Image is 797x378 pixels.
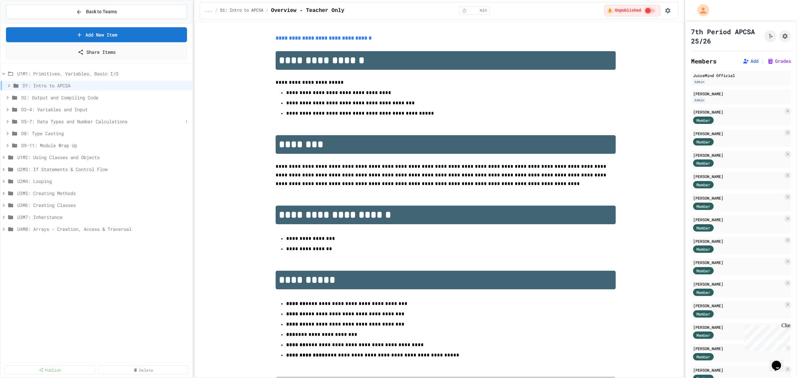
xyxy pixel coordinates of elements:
[693,259,783,265] div: [PERSON_NAME]
[696,289,710,295] span: Member
[86,8,117,15] span: Back to Teams
[693,324,783,330] div: [PERSON_NAME]
[98,365,189,375] a: Delete
[17,214,190,221] span: U3M7: Inheritance
[696,354,710,360] span: Member
[21,130,190,137] span: D8: Type Casting
[693,109,783,115] div: [PERSON_NAME]
[742,323,790,351] iframe: chat widget
[696,139,710,145] span: Member
[696,225,710,231] span: Member
[21,94,190,101] span: D2: Output and Compiling Code
[696,246,710,252] span: Member
[691,56,717,66] h2: Members
[17,154,190,161] span: U1M2: Using Classes and Objects
[696,268,710,274] span: Member
[767,58,791,64] button: Grades
[183,118,190,125] button: More options
[220,8,263,13] span: D1: Intro to APCSA
[6,5,187,19] button: Back to Teams
[205,8,213,13] span: ...
[693,195,783,201] div: [PERSON_NAME]
[693,72,789,78] div: JuiceMind Official
[607,8,641,13] span: ⚠️ Unpublished
[761,57,764,65] span: |
[696,332,710,338] span: Member
[3,3,46,42] div: Chat with us now!Close
[743,58,758,64] button: Add
[696,311,710,317] span: Member
[693,79,706,85] div: Admin
[266,8,268,13] span: /
[215,8,218,13] span: /
[21,118,183,125] span: D5-7: Data Types and Number Calculations
[6,27,187,42] a: Add New Item
[17,190,190,197] span: U3M5: Creating Methods
[21,106,190,113] span: D3-4: Variables and Input
[604,5,660,16] div: ⚠️ Students cannot see this content! Click the toggle to publish it and make it visible to your c...
[480,8,487,13] span: min
[779,30,791,42] button: Assignment Settings
[21,142,190,149] span: D9-11: Module Wrap Up
[769,351,790,371] iframe: chat widget
[693,131,783,137] div: [PERSON_NAME]
[691,27,762,46] h1: 7th Period APCSA 25/26
[17,178,190,185] span: U2M4: Looping
[690,3,711,18] div: My Account
[6,45,187,59] a: Share Items
[5,365,95,375] a: Publish
[693,303,783,309] div: [PERSON_NAME]
[696,160,710,166] span: Member
[17,70,190,77] span: U1M1: Primitives, Variables, Basic I/O
[23,82,190,89] span: D1: Intro to APCSA
[693,281,783,287] div: [PERSON_NAME]
[17,226,190,233] span: U4M8: Arrays - Creation, Access & Traversal
[696,182,710,188] span: Member
[17,202,190,209] span: U3M6: Creating Classes
[764,30,776,42] button: Click to see fork details
[693,91,789,97] div: [PERSON_NAME]
[693,152,783,158] div: [PERSON_NAME]
[693,345,783,351] div: [PERSON_NAME]
[693,97,706,103] div: Admin
[696,117,710,123] span: Member
[696,203,710,209] span: Member
[693,238,783,244] div: [PERSON_NAME]
[271,7,344,15] span: Overview - Teacher Only
[693,173,783,179] div: [PERSON_NAME]
[693,217,783,223] div: [PERSON_NAME]
[17,166,190,173] span: U2M3: If Statements & Control Flow
[693,367,783,373] div: [PERSON_NAME]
